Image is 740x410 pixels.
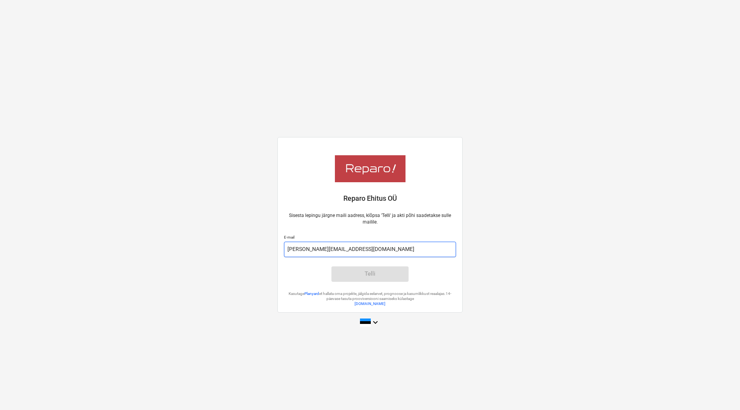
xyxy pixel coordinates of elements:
[284,291,456,302] p: Kasutage et hallata oma projekte, jälgida eelarvet, prognoose ja kasumlikkust reaalajas. 14-päeva...
[355,302,385,306] a: [DOMAIN_NAME]
[284,235,456,241] p: E-mail
[284,242,456,257] input: E-mail
[284,212,456,225] p: Sisesta lepingu järgne maili aadress, klõpsa 'Telli' ja akti põhi saadetakse sulle mailile.
[304,291,319,296] a: Planyard
[371,318,380,327] i: keyboard_arrow_down
[284,194,456,203] p: Reparo Ehitus OÜ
